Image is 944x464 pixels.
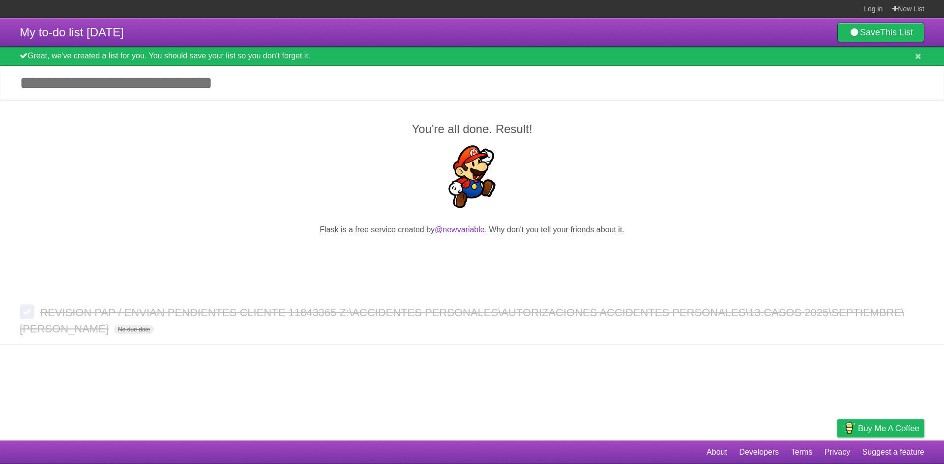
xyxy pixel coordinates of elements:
span: My to-do list [DATE] [20,26,124,39]
b: This List [880,27,913,37]
img: Buy me a coffee [842,420,855,437]
a: Suggest a feature [862,443,924,462]
h2: You're all done. Result! [20,120,924,138]
a: Privacy [825,443,850,462]
a: About [707,443,727,462]
iframe: X Post Button [454,248,490,262]
img: Super Mario [441,145,503,208]
label: Done [20,304,34,319]
span: Buy me a coffee [858,420,919,437]
a: SaveThis List [837,23,924,42]
a: Terms [791,443,813,462]
a: Buy me a coffee [837,419,924,437]
p: Flask is a free service created by . Why don't you tell your friends about it. [20,224,924,236]
a: @newvariable [435,225,485,234]
span: No due date [114,325,154,334]
a: Developers [739,443,779,462]
span: REVISION PAP / ENVIAN PENDIENTES CLIENTE 11843365 Z:\ACCIDENTES PERSONALES\AUTORIZACIONES ACCIDEN... [20,306,904,335]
